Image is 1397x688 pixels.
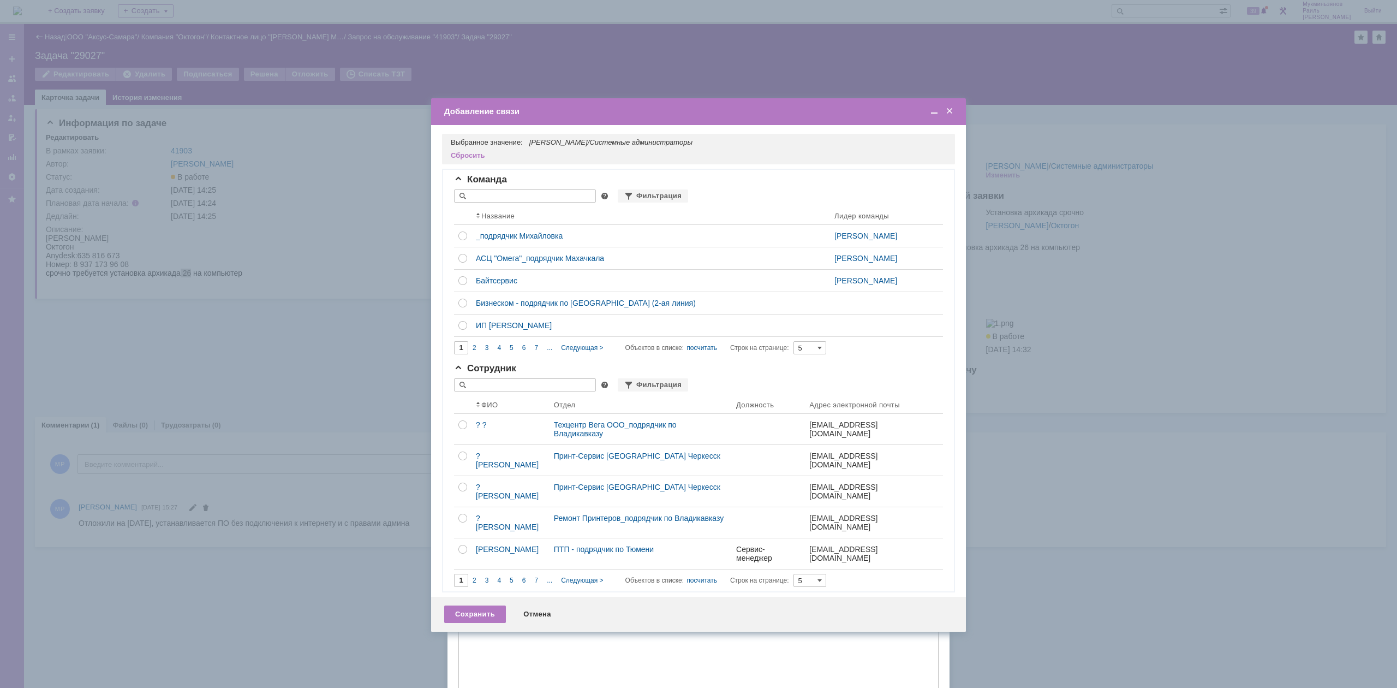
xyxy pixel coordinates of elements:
[471,445,550,476] a: ? [PERSON_NAME]
[471,538,550,569] a: [PERSON_NAME]
[830,207,943,225] th: Лидер команды
[834,254,897,263] a: [PERSON_NAME]
[805,414,943,444] a: [EMAIL_ADDRESS][DOMAIN_NAME]
[805,538,943,569] a: [EMAIL_ADDRESS][DOMAIN_NAME]
[497,577,501,584] span: 4
[554,401,576,409] div: Отдел
[471,207,830,225] th: Название
[625,341,789,354] i: Строк на странице:
[444,106,955,116] div: Добавление связи
[471,247,830,269] a: АСЦ "Омега"_подрядчик Махачкала
[471,315,830,336] a: ИП [PERSON_NAME]
[534,577,538,584] span: 7
[625,574,789,587] i: Строк на странице:
[451,151,485,160] span: Сбросить
[554,514,724,523] a: Ремонт Принтеров_подрядчик по Владикавказу
[534,344,538,352] span: 7
[476,514,545,531] div: ? [PERSON_NAME]
[547,577,552,584] span: ...
[834,232,897,240] a: [PERSON_NAME]
[554,483,720,491] a: Принт-Сервис [GEOGRAPHIC_DATA] Черкесск
[471,476,550,507] a: ? [PERSON_NAME]
[454,174,507,185] span: Команда
[522,577,526,584] span: 6
[686,341,717,354] div: посчитать
[686,574,717,587] div: посчитать
[736,545,801,562] div: Сервис-менеджер
[481,401,498,409] div: ФИО
[471,507,550,538] a: ? [PERSON_NAME]
[625,577,684,584] span: Объектов в списке:
[547,344,552,352] span: ...
[476,483,545,500] div: ? [PERSON_NAME]
[476,545,545,554] div: [PERSON_NAME]
[944,106,955,116] span: Закрыть
[510,577,514,584] span: 5
[451,138,523,147] div: Выбранное значение:
[805,396,943,414] th: Адрес электронной почты
[476,452,545,469] div: ? [PERSON_NAME]
[554,452,720,460] a: Принт-Сервис [GEOGRAPHIC_DATA] Черкесск
[625,344,684,352] span: Объектов в списке:
[471,414,550,444] a: ? ?
[476,232,826,240] div: _подрядчик Михайловка
[561,577,603,584] span: Следующая >
[809,514,939,531] div: [EMAIL_ADDRESS][DOMAIN_NAME]
[561,344,603,352] span: Следующая >
[476,254,826,263] div: АСЦ "Омега"_подрядчик Махачкала
[471,396,550,414] th: ФИО
[596,189,618,203] span: Справка
[497,344,501,352] span: 4
[481,212,515,220] div: Название
[805,445,943,476] a: [EMAIL_ADDRESS][DOMAIN_NAME]
[805,507,943,538] a: [EMAIL_ADDRESS][DOMAIN_NAME]
[554,545,654,554] a: ПТП - подрядчик по Тюмени
[809,401,900,409] div: Адрес электронной почты
[471,270,830,292] a: Байтсервис
[522,344,526,352] span: 6
[476,321,826,330] div: ИП [PERSON_NAME]
[476,276,826,285] div: Байтсервис
[805,476,943,507] a: [EMAIL_ADDRESS][DOMAIN_NAME]
[32,17,74,26] span: 635 816 673
[809,483,939,500] div: [EMAIL_ADDRESS][DOMAIN_NAME]
[471,225,830,247] a: _подрядчик Михайловка
[834,276,897,285] a: [PERSON_NAME]
[473,577,476,584] span: 2
[809,420,939,438] div: [EMAIL_ADDRESS][DOMAIN_NAME]
[454,363,516,373] span: Сотрудник
[554,420,679,438] a: Техцентр Вега ООО_подрядчик по Владикавказу
[550,396,732,414] th: Отдел
[736,401,774,409] div: Должность
[809,452,939,469] div: [EMAIL_ADDRESS][DOMAIN_NAME]
[476,299,826,307] div: Бизнеском - подрядчик по [GEOGRAPHIC_DATA] (2-ая линия)
[471,292,830,314] a: Бизнеском - подрядчик по [GEOGRAPHIC_DATA] (2-ая линия)
[529,138,692,146] span: [PERSON_NAME]/Системные администраторы
[834,212,889,220] div: Лидер команды
[732,396,805,414] th: Должность
[476,420,545,429] div: ? ?
[732,538,805,569] a: Сервис-менеджер
[510,344,514,352] span: 5
[596,378,618,392] span: Справка
[929,106,940,116] span: Свернуть (Ctrl + M)
[473,344,476,352] span: 2
[485,577,489,584] span: 3
[809,545,939,562] div: [EMAIL_ADDRESS][DOMAIN_NAME]
[485,344,489,352] span: 3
